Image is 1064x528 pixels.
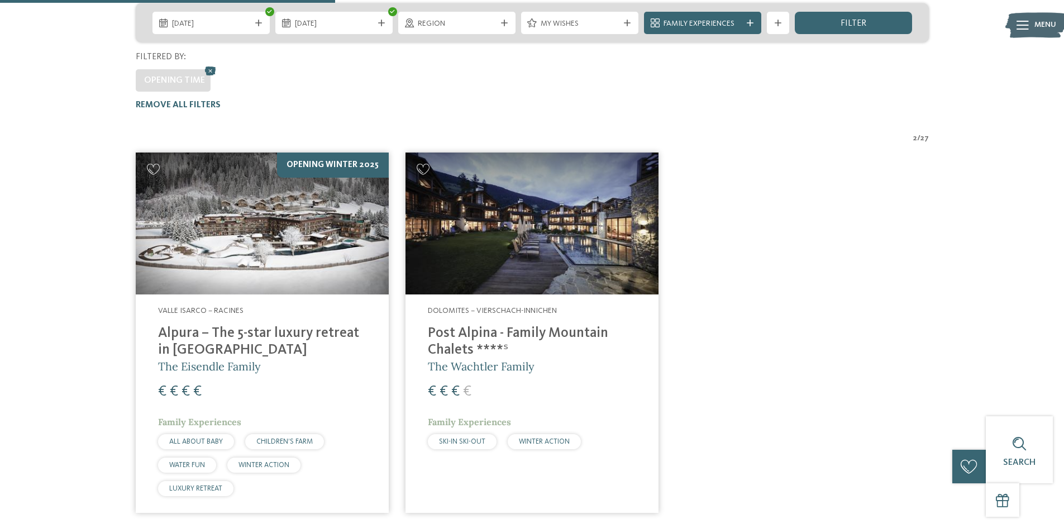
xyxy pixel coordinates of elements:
[158,307,244,315] span: Valle Isarco – Racines
[238,462,289,469] span: WINTER ACTION
[158,359,261,373] span: The Eisendle Family
[169,438,223,445] span: ALL ABOUT BABY
[405,153,659,513] a: Looking for family hotels? Find the best ones here! Dolomites – Vierschach-Innichen Post Alpina -...
[136,53,186,61] span: Filtered by:
[920,133,929,144] span: 27
[169,462,205,469] span: WATER FUN
[440,384,448,399] span: €
[913,133,917,144] span: 2
[917,133,920,144] span: /
[451,384,460,399] span: €
[541,18,619,30] span: My wishes
[170,384,178,399] span: €
[256,438,313,445] span: CHILDREN’S FARM
[428,325,636,359] h4: Post Alpina - Family Mountain Chalets ****ˢ
[1003,458,1036,467] span: Search
[664,18,742,30] span: Family Experiences
[439,438,485,445] span: SKI-IN SKI-OUT
[841,19,866,28] span: filter
[158,384,166,399] span: €
[428,359,535,373] span: The Wachtler Family
[428,416,511,427] span: Family Experiences
[136,101,221,110] span: Remove all filters
[193,384,202,399] span: €
[428,384,436,399] span: €
[144,76,205,85] span: Opening time
[182,384,190,399] span: €
[172,18,250,30] span: [DATE]
[136,153,389,513] a: Looking for family hotels? Find the best ones here! Opening winter 2025 Valle Isarco – Racines Al...
[405,153,659,295] img: Post Alpina - Family Mountain Chalets ****ˢ
[428,307,557,315] span: Dolomites – Vierschach-Innichen
[463,384,471,399] span: €
[519,438,570,445] span: WINTER ACTION
[169,485,222,492] span: LUXURY RETREAT
[158,416,241,427] span: Family Experiences
[418,18,496,30] span: Region
[158,325,366,359] h4: Alpura – The 5-star luxury retreat in [GEOGRAPHIC_DATA]
[295,18,373,30] span: [DATE]
[136,153,389,295] img: Looking for family hotels? Find the best ones here!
